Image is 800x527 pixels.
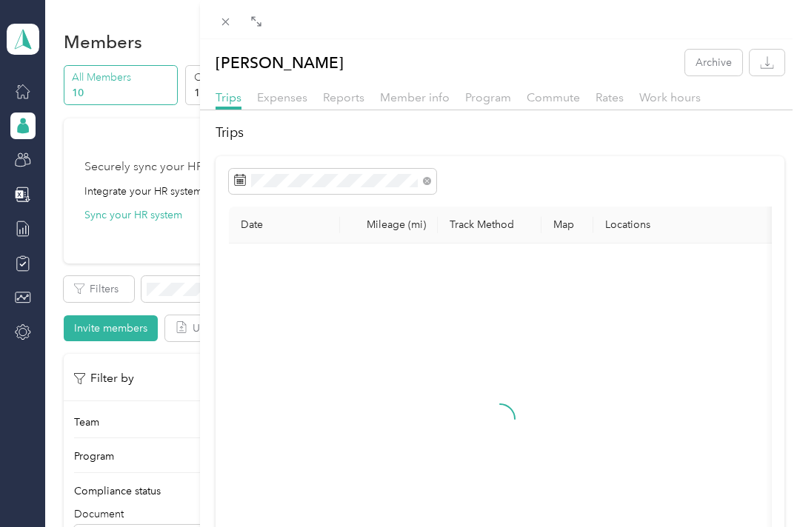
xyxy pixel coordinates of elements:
[216,123,784,143] h2: Trips
[717,444,800,527] iframe: Everlance-gr Chat Button Frame
[465,90,511,104] span: Program
[216,50,344,75] p: [PERSON_NAME]
[438,207,541,244] th: Track Method
[527,90,580,104] span: Commute
[216,90,241,104] span: Trips
[323,90,364,104] span: Reports
[596,90,624,104] span: Rates
[380,90,450,104] span: Member info
[541,207,593,244] th: Map
[229,207,340,244] th: Date
[685,50,742,75] button: Archive
[340,207,438,244] th: Mileage (mi)
[639,90,701,104] span: Work hours
[257,90,307,104] span: Expenses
